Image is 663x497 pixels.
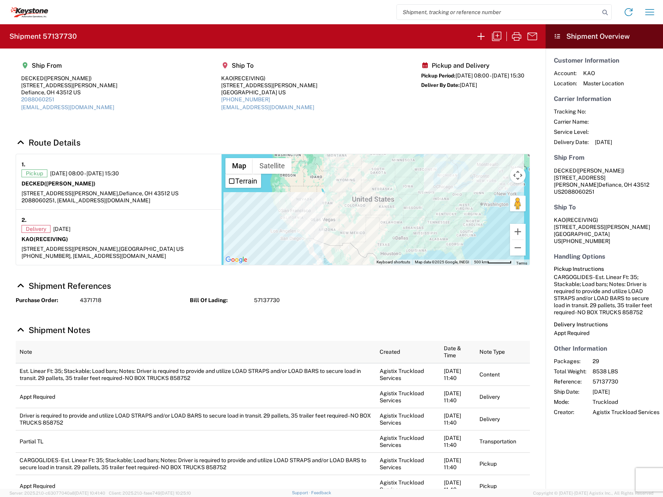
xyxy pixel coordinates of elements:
[510,224,526,239] button: Zoom in
[16,452,376,475] td: CARGOGLIDES - Est. Linear Ft: 35; Stackable; Load bars; Notes: Driver is required to provide and ...
[16,138,81,148] a: Hide Details
[377,259,410,265] button: Keyboard shortcuts
[376,408,440,430] td: Agistix Truckload Services
[16,281,111,291] a: Hide Details
[44,75,92,81] span: ([PERSON_NAME])
[554,217,650,230] span: KAO [STREET_ADDRESS][PERSON_NAME]
[593,388,659,395] span: [DATE]
[34,236,68,242] span: (RECEIVING)
[476,385,530,408] td: Delivery
[554,108,589,115] span: Tracking No:
[554,409,586,416] span: Creator:
[583,80,624,87] span: Master Location
[510,167,526,183] button: Map camera controls
[593,378,659,385] span: 57137730
[583,70,624,77] span: KAO
[595,139,612,146] span: [DATE]
[533,490,654,497] span: Copyright © [DATE]-[DATE] Agistix Inc., All Rights Reserved
[554,167,655,195] address: Defiance, OH 43512 US
[223,255,249,265] img: Google
[9,491,105,495] span: Server: 2025.21.0-c63077040a8
[109,491,191,495] span: Client: 2025.21.0-faee749
[22,160,25,169] strong: 1.
[440,430,476,452] td: [DATE] 11:40
[440,475,476,497] td: [DATE] 11:40
[554,321,655,328] h6: Delivery Instructions
[16,363,376,386] td: Est. Linear Ft: 35; Stackable; Load bars; Notes: Driver is required to provide and utilize LOAD S...
[16,430,376,452] td: Partial TL
[554,118,589,125] span: Carrier Name:
[554,216,655,245] address: [GEOGRAPHIC_DATA] US
[397,5,600,20] input: Shipment, tracking or reference number
[9,32,77,41] h2: Shipment 57137730
[376,341,440,363] th: Created
[16,297,74,304] strong: Purchase Order:
[226,175,260,187] li: Terrain
[421,73,456,79] span: Pickup Period:
[119,246,184,252] span: [GEOGRAPHIC_DATA] US
[577,167,624,174] span: ([PERSON_NAME])
[190,297,249,304] strong: Bill Of Lading:
[221,62,317,69] h5: Ship To
[472,259,514,265] button: Map Scale: 500 km per 58 pixels
[593,358,659,365] span: 29
[421,82,460,88] span: Deliver By Date:
[554,266,655,272] h6: Pickup Instructions
[21,82,117,89] div: [STREET_ADDRESS][PERSON_NAME]
[554,57,655,64] h5: Customer Information
[554,139,589,146] span: Delivery Date:
[22,246,119,252] span: [STREET_ADDRESS][PERSON_NAME],
[311,490,331,495] a: Feedback
[554,95,655,103] h5: Carrier Information
[593,409,659,416] span: Agistix Truckload Services
[554,398,586,405] span: Mode:
[456,72,524,79] span: [DATE] 08:00 - [DATE] 15:30
[221,82,317,89] div: [STREET_ADDRESS][PERSON_NAME]
[22,236,68,242] strong: KAO
[421,62,524,69] h5: Pickup and Delivery
[16,475,376,497] td: Appt Required
[292,490,312,495] a: Support
[22,252,216,259] div: [PHONE_NUMBER], [EMAIL_ADDRESS][DOMAIN_NAME]
[554,167,577,174] span: DECKED
[221,89,317,96] div: [GEOGRAPHIC_DATA] US
[16,408,376,430] td: Driver is required to provide and utilize LOAD STRAPS and/or LOAD BARS to secure load in transit....
[554,388,586,395] span: Ship Date:
[554,80,577,87] span: Location:
[510,196,526,211] button: Drag Pegman onto the map to open Street View
[50,170,119,177] span: [DATE] 08:00 - [DATE] 15:30
[221,96,270,103] a: [PHONE_NUMBER]
[22,180,95,187] strong: DECKED
[119,190,178,196] span: Defiance, OH 43512 US
[376,452,440,475] td: Agistix Truckload Services
[376,475,440,497] td: Agistix Truckload Services
[440,363,476,386] td: [DATE] 11:40
[22,225,50,233] span: Delivery
[376,363,440,386] td: Agistix Truckload Services
[160,491,191,495] span: [DATE] 10:25:10
[476,452,530,475] td: Pickup
[235,177,257,185] label: Terrain
[21,89,117,96] div: Defiance, OH 43512 US
[376,385,440,408] td: Agistix Truckload Services
[253,158,292,174] button: Show satellite imagery
[476,341,530,363] th: Note Type
[476,430,530,452] td: Transportation
[554,203,655,211] h5: Ship To
[476,408,530,430] td: Delivery
[22,215,27,225] strong: 2.
[554,378,586,385] span: Reference:
[21,62,117,69] h5: Ship From
[554,154,655,161] h5: Ship From
[554,128,589,135] span: Service Level:
[225,158,253,174] button: Show street map
[476,363,530,386] td: Content
[561,238,610,244] span: [PHONE_NUMBER]
[440,341,476,363] th: Date & Time
[440,385,476,408] td: [DATE] 11:40
[16,341,376,363] th: Note
[554,345,655,352] h5: Other Information
[254,297,280,304] span: 57137730
[221,75,317,82] div: KAO
[440,452,476,475] td: [DATE] 11:40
